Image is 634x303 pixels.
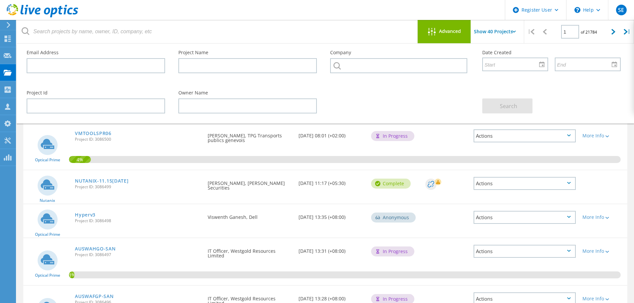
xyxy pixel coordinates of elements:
span: Search [500,102,517,110]
div: Actions [474,245,576,258]
div: More Info [582,215,624,220]
div: Actions [474,211,576,224]
a: AUSWAHGO-SAN [75,246,115,251]
input: Start [483,58,543,71]
label: Project Name [178,50,317,55]
div: | [620,20,634,44]
div: [PERSON_NAME], [PERSON_NAME] Securities [204,170,295,197]
span: SE [618,7,624,13]
div: Viswenth Ganesh, Dell [204,204,295,226]
div: [DATE] 11:17 (+05:30) [295,170,368,192]
a: AUSWAFGP-SAN [75,294,113,299]
label: Owner Name [178,90,317,95]
svg: \n [574,7,580,13]
span: 4% [69,156,91,162]
div: Actions [474,177,576,190]
span: Advanced [439,29,461,34]
div: Actions [474,129,576,142]
div: [PERSON_NAME], TPG Transports publics genevois [204,123,295,149]
span: Optical Prime [35,232,60,236]
div: In Progress [371,246,414,256]
div: [DATE] 13:35 (+08:00) [295,204,368,226]
a: VMTOOLSPR06 [75,131,111,136]
span: Nutanix [40,199,55,203]
div: More Info [582,133,624,138]
span: Project ID: 3086498 [75,219,201,223]
div: More Info [582,296,624,301]
span: Project ID: 3086500 [75,137,201,141]
div: In Progress [371,131,414,141]
input: Search projects by name, owner, ID, company, etc [17,20,418,43]
span: 1% [69,271,75,277]
button: Search [482,98,532,113]
span: Project ID: 3086497 [75,253,201,257]
span: of 21784 [581,29,597,35]
span: Optical Prime [35,158,60,162]
a: Live Optics Dashboard [7,14,78,19]
label: Project Id [27,90,165,95]
div: Complete [371,179,411,189]
a: Hyperv3 [75,213,96,217]
label: Email Address [27,50,165,55]
div: Anonymous [371,213,416,223]
label: Company [330,50,469,55]
input: End [555,58,615,71]
span: Project ID: 3086499 [75,185,201,189]
div: [DATE] 08:01 (+02:00) [295,123,368,145]
label: Date Created [482,50,621,55]
a: NUTANIX-11.15[DATE] [75,179,128,183]
div: IT Officer, Westgold Resources Limited [204,238,295,265]
span: Optical Prime [35,273,60,277]
div: More Info [582,249,624,253]
div: [DATE] 13:31 (+08:00) [295,238,368,260]
div: | [524,20,538,44]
